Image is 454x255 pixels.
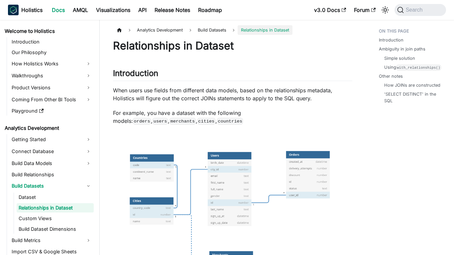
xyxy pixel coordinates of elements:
a: Home page [113,25,126,35]
a: Build Metrics [10,235,94,246]
code: cities [197,118,215,125]
a: Usingwith_relationships() [384,64,441,70]
code: users [153,118,168,125]
p: For example, you have a dataset with the following models: , , , , [113,109,352,125]
h2: Introduction [113,68,352,81]
nav: Breadcrumbs [113,25,352,35]
a: Release Notes [151,5,194,15]
a: Custom Views [17,214,94,223]
a: Analytics Development [3,124,94,133]
code: with_relationships() [396,65,441,70]
span: Analytics Development [134,25,186,35]
a: Simple solution [384,55,415,61]
a: Coming From Other BI Tools [10,94,94,105]
a: Connect Database [10,146,94,157]
a: Forum [350,5,380,15]
a: API [134,5,151,15]
span: Relationships in Dataset [238,25,292,35]
a: Product Versions [10,82,94,93]
a: Playground [10,106,94,116]
a: Other notes [379,73,403,79]
a: Docs [48,5,69,15]
a: Visualizations [92,5,134,15]
a: Introduction [10,37,94,46]
a: Our Philosophy [10,48,94,57]
img: Holistics [8,5,19,15]
a: 'SELECT DISTINCT' in the SQL [384,91,441,104]
code: countries [217,118,243,125]
span: Search [404,7,427,13]
a: Build Datasets [10,181,94,191]
a: Walkthroughs [10,70,94,81]
span: Build Datasets [194,25,230,35]
a: AMQL [69,5,92,15]
a: Welcome to Holistics [3,27,94,36]
a: Build Relationships [10,170,94,179]
a: Dataset [17,193,94,202]
a: Roadmap [194,5,226,15]
a: How JOINs are constructed [384,82,440,88]
a: Introduction [379,37,403,43]
h1: Relationships in Dataset [113,39,352,52]
button: Search (Command+K) [395,4,446,16]
a: v3.0 Docs [310,5,350,15]
button: Switch between dark and light mode (currently system mode) [380,5,391,15]
b: Holistics [21,6,43,14]
code: orders [133,118,151,125]
code: merchants [170,118,196,125]
a: Build Data Models [10,158,94,169]
p: When users use fields from different data models, based on the relationships metadata, Holistics ... [113,86,352,102]
a: HolisticsHolisticsHolistics [8,5,43,15]
a: Ambiguity in join paths [379,46,425,52]
a: Relationships in Dataset [17,203,94,212]
a: How Holistics Works [10,58,94,69]
a: Build Dataset Dimensions [17,224,94,234]
a: Getting Started [10,134,94,145]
